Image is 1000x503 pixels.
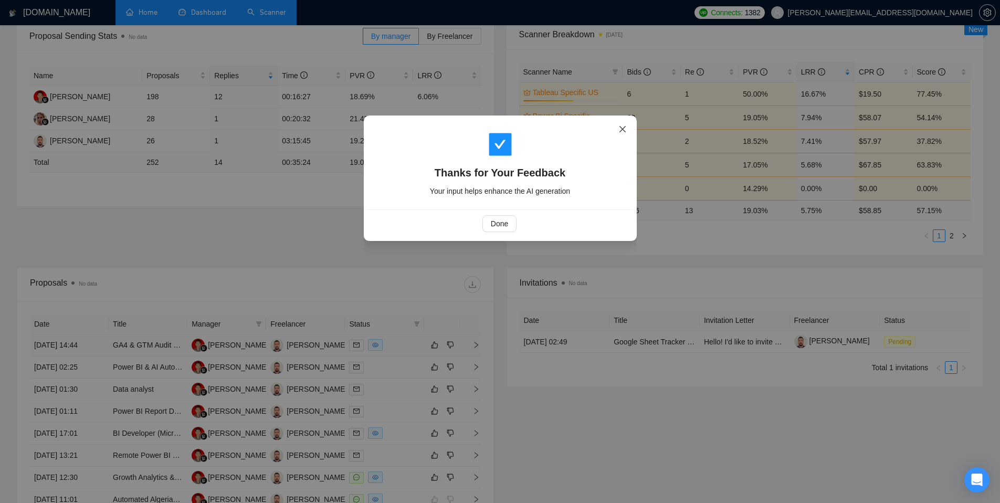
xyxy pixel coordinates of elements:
[491,218,508,229] span: Done
[618,125,627,133] span: close
[380,165,620,180] h4: Thanks for Your Feedback
[608,116,637,144] button: Close
[430,187,570,195] span: Your input helps enhance the AI generation
[482,215,517,232] button: Done
[964,467,990,492] div: Open Intercom Messenger
[488,132,513,157] span: check-square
